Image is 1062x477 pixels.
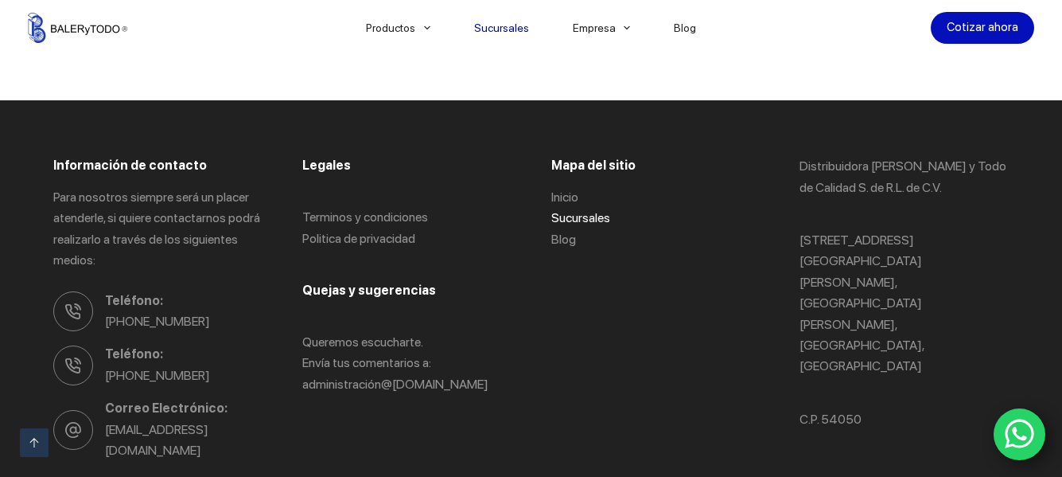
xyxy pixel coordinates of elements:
img: Balerytodo [28,13,127,43]
span: Teléfono: [105,291,263,311]
p: Queremos escucharte. Envía tus comentarios a: administració n@[DOMAIN_NAME] [302,332,512,395]
a: [PHONE_NUMBER] [105,314,210,329]
a: WhatsApp [994,409,1046,461]
span: Correo Electrónico: [105,398,263,419]
a: Cotizar ahora [931,12,1034,44]
a: Sucursales [551,210,610,225]
span: Legales [302,158,351,173]
a: Blog [551,232,576,247]
span: Quejas y sugerencias [302,283,436,298]
p: Para nosotros siempre será un placer atenderle, si quiere contactarnos podrá realizarlo a través ... [53,187,263,272]
h3: Información de contacto [53,156,263,175]
a: [EMAIL_ADDRESS][DOMAIN_NAME] [105,422,208,458]
a: Inicio [551,190,578,205]
h3: Mapa del sitio [551,156,761,175]
a: Ir arriba [20,428,49,457]
a: [PHONE_NUMBER] [105,368,210,383]
a: Politica de privacidad [302,231,415,246]
a: Terminos y condiciones [302,209,428,225]
p: [STREET_ADDRESS] [GEOGRAPHIC_DATA][PERSON_NAME], [GEOGRAPHIC_DATA][PERSON_NAME], [GEOGRAPHIC_DATA... [799,230,1009,377]
span: Teléfono: [105,344,263,365]
p: C.P. 54050 [799,409,1009,430]
p: Distribuidora [PERSON_NAME] y Todo de Calidad S. de R.L. de C.V. [799,156,1009,198]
